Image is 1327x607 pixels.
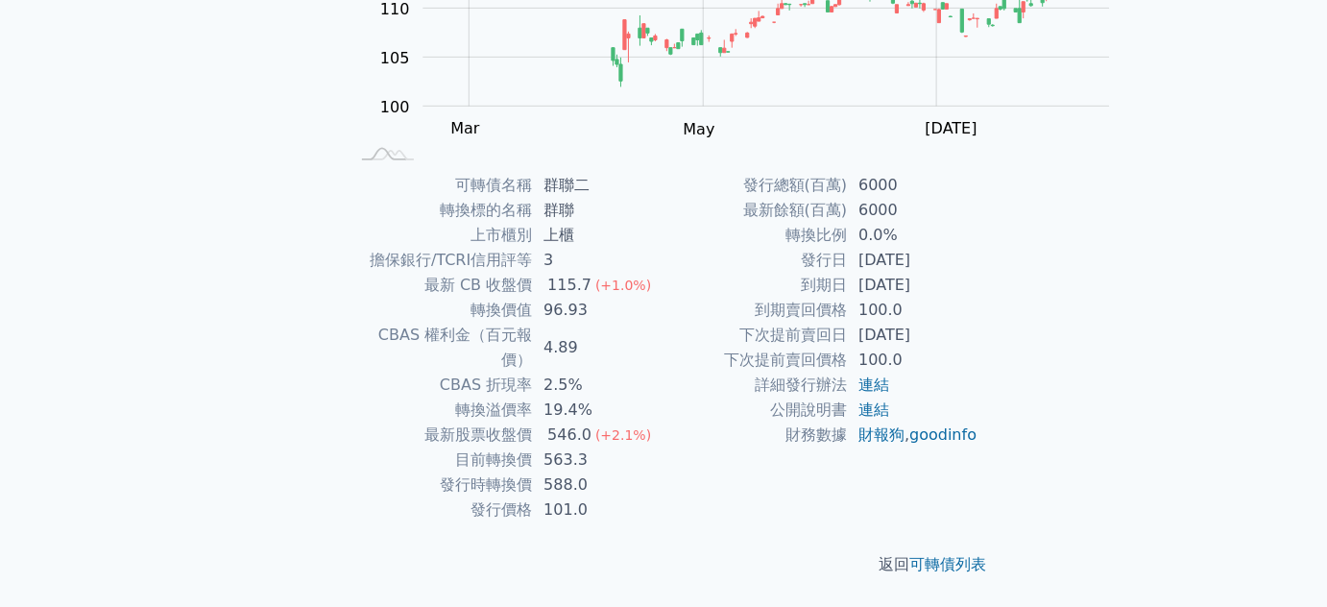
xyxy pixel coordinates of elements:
td: 96.93 [532,298,663,323]
td: 最新股票收盤價 [349,423,532,448]
td: [DATE] [847,323,978,348]
td: 最新 CB 收盤價 [349,273,532,298]
a: 可轉債列表 [909,555,986,573]
tspan: 105 [380,49,410,67]
td: [DATE] [847,273,978,298]
tspan: Mar [451,120,481,138]
td: 群聯二 [532,173,663,198]
a: 財報狗 [858,425,905,444]
td: 發行日 [663,248,847,273]
td: 詳細發行辦法 [663,373,847,398]
a: 連結 [858,401,889,419]
td: 到期日 [663,273,847,298]
td: 發行總額(百萬) [663,173,847,198]
td: 到期賣回價格 [663,298,847,323]
td: 563.3 [532,448,663,473]
td: 2.5% [532,373,663,398]
td: 轉換溢價率 [349,398,532,423]
td: 目前轉換價 [349,448,532,473]
td: 下次提前賣回日 [663,323,847,348]
td: 財務數據 [663,423,847,448]
td: 588.0 [532,473,663,498]
td: CBAS 折現率 [349,373,532,398]
td: 發行價格 [349,498,532,522]
td: 6000 [847,198,978,223]
td: 101.0 [532,498,663,522]
div: 546.0 [543,423,595,448]
td: 6000 [847,173,978,198]
td: 可轉債名稱 [349,173,532,198]
a: goodinfo [909,425,977,444]
span: (+1.0%) [595,278,651,293]
td: 0.0% [847,223,978,248]
td: 最新餘額(百萬) [663,198,847,223]
td: 群聯 [532,198,663,223]
span: (+2.1%) [595,427,651,443]
tspan: May [684,120,715,138]
td: [DATE] [847,248,978,273]
td: 100.0 [847,298,978,323]
td: 轉換價值 [349,298,532,323]
div: 115.7 [543,273,595,298]
p: 返回 [326,553,1001,576]
td: 擔保銀行/TCRI信用評等 [349,248,532,273]
tspan: 100 [380,98,410,116]
td: 發行時轉換價 [349,473,532,498]
td: 4.89 [532,323,663,373]
a: 連結 [858,376,889,394]
td: 上櫃 [532,223,663,248]
td: 轉換標的名稱 [349,198,532,223]
tspan: [DATE] [926,120,977,138]
td: 100.0 [847,348,978,373]
td: 19.4% [532,398,663,423]
td: 3 [532,248,663,273]
td: 轉換比例 [663,223,847,248]
td: 上市櫃別 [349,223,532,248]
td: 下次提前賣回價格 [663,348,847,373]
td: 公開說明書 [663,398,847,423]
td: CBAS 權利金（百元報價） [349,323,532,373]
td: , [847,423,978,448]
